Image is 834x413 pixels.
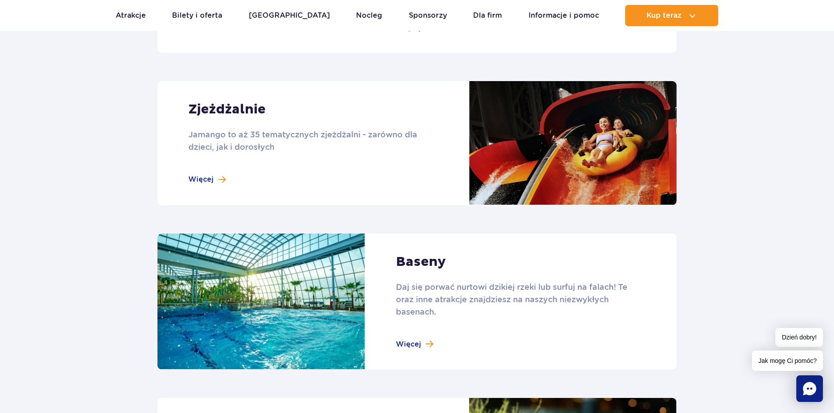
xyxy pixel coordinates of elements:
a: Nocleg [356,5,382,26]
span: Kup teraz [646,12,681,19]
a: Informacje i pomoc [529,5,599,26]
div: Chat [796,375,823,402]
a: Bilety i oferta [172,5,222,26]
a: [GEOGRAPHIC_DATA] [249,5,330,26]
a: Atrakcje [116,5,146,26]
a: Sponsorzy [409,5,447,26]
span: Dzień dobry! [775,328,823,347]
a: Dla firm [473,5,502,26]
button: Kup teraz [625,5,718,26]
span: Jak mogę Ci pomóc? [752,351,823,371]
